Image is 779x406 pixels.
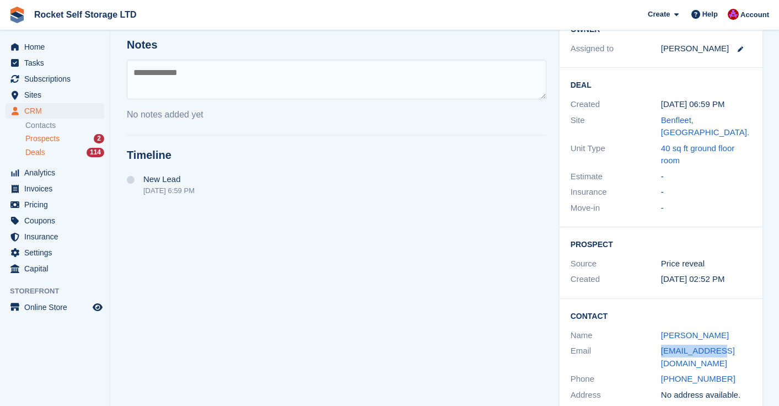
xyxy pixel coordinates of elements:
[571,186,661,199] div: Insurance
[24,245,90,260] span: Settings
[24,87,90,103] span: Sites
[571,310,751,321] h2: Contact
[6,39,104,55] a: menu
[6,181,104,196] a: menu
[6,213,104,228] a: menu
[24,181,90,196] span: Invoices
[571,258,661,270] div: Source
[661,115,749,137] a: Benfleet, [GEOGRAPHIC_DATA].
[127,39,546,51] h2: Notes
[6,165,104,180] a: menu
[24,39,90,55] span: Home
[661,143,734,165] a: 40 sq ft ground floor room
[571,373,661,386] div: Phone
[661,258,751,270] div: Price reveal
[571,42,661,55] div: Assigned to
[571,202,661,215] div: Move-in
[6,55,104,71] a: menu
[24,197,90,212] span: Pricing
[571,142,661,167] div: Unit Type
[91,301,104,314] a: Preview store
[571,238,751,249] h2: Prospect
[661,330,729,340] a: [PERSON_NAME]
[661,374,735,383] a: [PHONE_NUMBER]
[127,110,203,119] span: No notes added yet
[661,98,751,111] div: [DATE] 06:59 PM
[10,286,110,297] span: Storefront
[25,133,104,145] a: Prospects 2
[571,273,661,286] div: Created
[6,103,104,119] a: menu
[648,9,670,20] span: Create
[6,71,104,87] a: menu
[571,79,751,90] h2: Deal
[24,71,90,87] span: Subscriptions
[87,148,104,157] div: 114
[702,9,718,20] span: Help
[6,261,104,276] a: menu
[143,175,181,184] span: New Lead
[6,197,104,212] a: menu
[661,186,751,199] div: -
[24,103,90,119] span: CRM
[661,202,751,215] div: -
[6,300,104,315] a: menu
[571,329,661,342] div: Name
[661,389,751,402] div: No address available.
[24,261,90,276] span: Capital
[24,213,90,228] span: Coupons
[24,165,90,180] span: Analytics
[25,120,104,131] a: Contacts
[661,346,735,368] a: [EMAIL_ADDRESS][DOMAIN_NAME]
[661,273,751,286] div: [DATE] 02:52 PM
[25,147,104,158] a: Deals 114
[24,300,90,315] span: Online Store
[127,149,546,162] h2: Timeline
[740,9,769,20] span: Account
[571,345,661,370] div: Email
[25,133,60,144] span: Prospects
[661,42,729,55] div: [PERSON_NAME]
[24,229,90,244] span: Insurance
[6,87,104,103] a: menu
[571,170,661,183] div: Estimate
[143,186,195,195] div: [DATE] 6:59 PM
[571,98,661,111] div: Created
[30,6,141,24] a: Rocket Self Storage LTD
[6,229,104,244] a: menu
[571,389,661,402] div: Address
[661,170,751,183] div: -
[24,55,90,71] span: Tasks
[728,9,739,20] img: Lee Tresadern
[571,114,661,139] div: Site
[25,147,45,158] span: Deals
[6,245,104,260] a: menu
[94,134,104,143] div: 2
[9,7,25,23] img: stora-icon-8386f47178a22dfd0bd8f6a31ec36ba5ce8667c1dd55bd0f319d3a0aa187defe.svg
